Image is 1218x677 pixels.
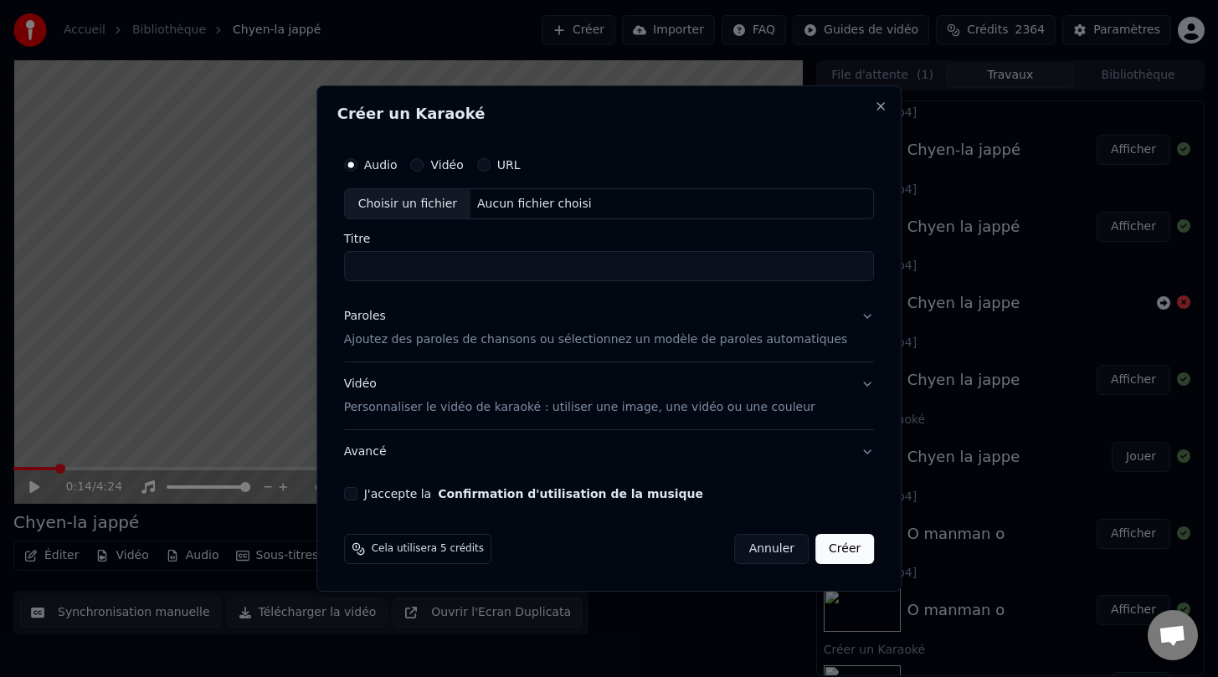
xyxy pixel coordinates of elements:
[364,159,398,171] label: Audio
[815,534,874,564] button: Créer
[364,488,703,500] label: J'accepte la
[344,430,875,474] button: Avancé
[430,159,463,171] label: Vidéo
[344,399,815,416] p: Personnaliser le vidéo de karaoké : utiliser une image, une vidéo ou une couleur
[345,189,470,219] div: Choisir un fichier
[497,159,521,171] label: URL
[735,534,809,564] button: Annuler
[372,542,484,556] span: Cela utilisera 5 crédits
[344,295,875,362] button: ParolesAjoutez des paroles de chansons ou sélectionnez un modèle de paroles automatiques
[344,377,815,417] div: Vidéo
[344,332,848,349] p: Ajoutez des paroles de chansons ou sélectionnez un modèle de paroles automatiques
[344,309,386,326] div: Paroles
[344,233,875,245] label: Titre
[337,106,881,121] h2: Créer un Karaoké
[344,363,875,430] button: VidéoPersonnaliser le vidéo de karaoké : utiliser une image, une vidéo ou une couleur
[470,196,599,213] div: Aucun fichier choisi
[438,488,703,500] button: J'accepte la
